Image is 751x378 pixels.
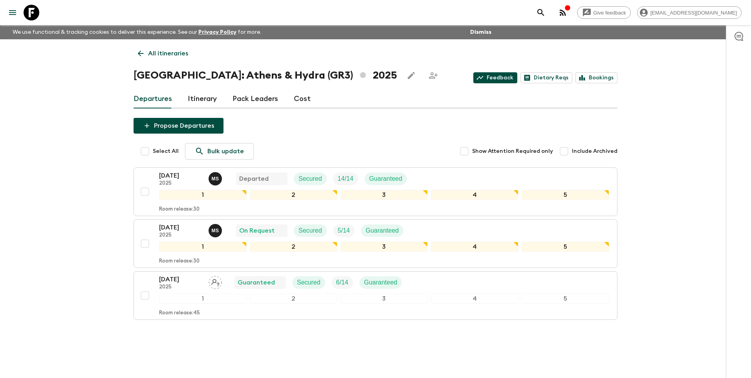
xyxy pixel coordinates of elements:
[472,147,553,155] span: Show Attention Required only
[211,228,219,234] p: M S
[292,276,325,289] div: Secured
[431,190,518,200] div: 4
[431,242,518,252] div: 4
[159,284,202,290] p: 2025
[522,190,609,200] div: 5
[159,206,200,213] p: Room release: 30
[431,294,518,304] div: 4
[294,224,327,237] div: Secured
[134,219,617,268] button: [DATE]2025Magda SotiriadisOn RequestSecuredTrip FillGuaranteed12345Room release:30
[209,174,223,181] span: Magda Sotiriadis
[369,174,403,183] p: Guaranteed
[341,294,428,304] div: 3
[338,174,354,183] p: 14 / 14
[250,190,337,200] div: 2
[333,172,358,185] div: Trip Fill
[159,190,247,200] div: 1
[239,226,275,235] p: On Request
[533,5,549,20] button: search adventures
[134,118,223,134] button: Propose Departures
[239,174,269,183] p: Departed
[134,68,397,83] h1: [GEOGRAPHIC_DATA]: Athens & Hydra (GR3) 2025
[575,72,617,83] a: Bookings
[238,278,275,287] p: Guaranteed
[522,294,609,304] div: 5
[366,226,399,235] p: Guaranteed
[473,72,517,83] a: Feedback
[134,167,617,216] button: [DATE]2025Magda SotiriadisDepartedSecuredTrip FillGuaranteed12345Room release:30
[341,242,428,252] div: 3
[297,278,321,287] p: Secured
[5,5,20,20] button: menu
[332,276,353,289] div: Trip Fill
[336,278,348,287] p: 6 / 14
[299,226,322,235] p: Secured
[209,278,222,284] span: Assign pack leader
[159,242,247,252] div: 1
[522,242,609,252] div: 5
[425,68,441,83] span: Share this itinerary
[520,72,572,83] a: Dietary Reqs
[134,46,192,61] a: All itineraries
[637,6,742,19] div: [EMAIL_ADDRESS][DOMAIN_NAME]
[333,224,355,237] div: Trip Fill
[209,224,223,237] button: MS
[233,90,278,108] a: Pack Leaders
[185,143,254,160] a: Bulk update
[159,275,202,284] p: [DATE]
[159,258,200,264] p: Room release: 30
[159,310,200,316] p: Room release: 45
[294,90,311,108] a: Cost
[159,223,202,232] p: [DATE]
[159,171,202,180] p: [DATE]
[468,27,493,38] button: Dismiss
[134,90,172,108] a: Departures
[250,294,337,304] div: 2
[159,294,247,304] div: 1
[294,172,327,185] div: Secured
[198,29,236,35] a: Privacy Policy
[209,226,223,233] span: Magda Sotiriadis
[572,147,617,155] span: Include Archived
[589,10,630,16] span: Give feedback
[338,226,350,235] p: 5 / 14
[134,271,617,320] button: [DATE]2025Assign pack leaderGuaranteedSecuredTrip FillGuaranteed12345Room release:45
[577,6,631,19] a: Give feedback
[188,90,217,108] a: Itinerary
[250,242,337,252] div: 2
[364,278,397,287] p: Guaranteed
[153,147,179,155] span: Select All
[207,147,244,156] p: Bulk update
[403,68,419,83] button: Edit this itinerary
[159,180,202,187] p: 2025
[9,25,264,39] p: We use functional & tracking cookies to deliver this experience. See our for more.
[159,232,202,239] p: 2025
[148,49,188,58] p: All itineraries
[299,174,322,183] p: Secured
[646,10,741,16] span: [EMAIL_ADDRESS][DOMAIN_NAME]
[341,190,428,200] div: 3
